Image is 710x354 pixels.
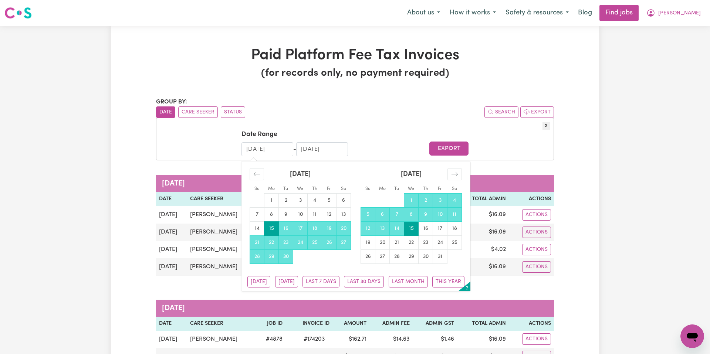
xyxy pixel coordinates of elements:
[509,317,554,331] th: Actions
[264,236,279,250] td: Selected. Monday, September 22, 2025
[250,208,264,222] td: Choose Sunday, September 7, 2025 as your check-in date. It’s available.
[509,192,554,206] th: Actions
[250,250,264,264] td: Selected. Sunday, September 28, 2025
[279,194,293,208] td: Choose Tuesday, September 2, 2025 as your check-in date. It’s available.
[390,236,404,250] td: Choose Tuesday, October 21, 2025 as your check-in date. It’s available.
[241,142,293,156] input: Start Date
[241,161,470,272] div: Calendar
[322,208,337,222] td: Choose Friday, September 12, 2025 as your check-in date. It’s available.
[404,250,419,264] td: Choose Wednesday, October 29, 2025 as your check-in date. It’s available.
[520,106,554,118] button: Export
[187,330,256,348] td: [PERSON_NAME]
[404,236,419,250] td: Choose Wednesday, October 22, 2025 as your check-in date. It’s available.
[599,5,639,21] a: Find jobs
[156,106,175,118] button: sort invoices by date
[379,187,386,191] small: Mo
[279,236,293,250] td: Selected. Tuesday, September 23, 2025
[375,236,390,250] td: Choose Monday, October 20, 2025 as your check-in date. It’s available.
[413,330,457,348] td: $ 1.46
[341,187,346,191] small: Sa
[447,222,462,236] td: Choose Saturday, October 18, 2025 as your check-in date. It’s available.
[457,317,509,331] th: Total Admin
[457,330,509,348] td: $ 16.09
[156,192,187,206] th: Date
[156,330,187,348] td: [DATE]
[312,187,317,191] small: Th
[361,222,375,236] td: Selected. Sunday, October 12, 2025
[4,4,32,21] a: Careseekers logo
[297,187,303,191] small: We
[187,241,256,258] td: [PERSON_NAME]
[401,171,422,178] strong: [DATE]
[457,224,509,241] td: $ 16.09
[522,333,551,345] button: Actions
[642,5,706,21] button: My Account
[574,5,596,21] a: Blog
[308,194,322,208] td: Choose Thursday, September 4, 2025 as your check-in date. It’s available.
[522,227,551,238] button: Actions
[241,130,277,139] label: Date Range
[413,317,457,331] th: Admin GST
[337,194,351,208] td: Choose Saturday, September 6, 2025 as your check-in date. It’s available.
[375,250,390,264] td: Choose Monday, October 27, 2025 as your check-in date. It’s available.
[250,168,264,180] div: Move backward to switch to the previous month.
[250,222,264,236] td: Choose Sunday, September 14, 2025 as your check-in date. It’s available.
[268,187,275,191] small: Mo
[466,286,469,291] span: ?
[337,222,351,236] td: Selected. Saturday, September 20, 2025
[365,187,371,191] small: Su
[156,47,554,64] h1: Paid Platform Fee Tax Invoices
[390,222,404,236] td: Selected. Tuesday, October 14, 2025
[542,122,550,130] button: X
[438,187,442,191] small: Fr
[375,208,390,222] td: Selected. Monday, October 6, 2025
[423,187,428,191] small: Th
[156,99,187,105] span: Group by:
[285,317,332,331] th: Invoice ID
[433,236,447,250] td: Choose Friday, October 24, 2025 as your check-in date. It’s available.
[275,276,298,287] button: [DATE]
[279,222,293,236] td: Selected. Tuesday, September 16, 2025
[658,9,701,17] span: [PERSON_NAME]
[156,206,187,224] td: [DATE]
[156,300,554,317] caption: [DATE]
[264,194,279,208] td: Choose Monday, September 1, 2025 as your check-in date. It’s available.
[264,208,279,222] td: Choose Monday, September 8, 2025 as your check-in date. It’s available.
[178,106,218,118] button: sort invoices by care seeker
[256,317,285,331] th: Job ID
[332,330,369,348] td: $ 162.71
[361,236,375,250] td: Choose Sunday, October 19, 2025 as your check-in date. It’s available.
[447,194,462,208] td: Selected. Saturday, October 4, 2025
[361,250,375,264] td: Choose Sunday, October 26, 2025 as your check-in date. It’s available.
[419,194,433,208] td: Selected. Thursday, October 2, 2025
[337,208,351,222] td: Choose Saturday, September 13, 2025 as your check-in date. It’s available.
[302,276,339,287] button: Last 7 Days
[457,206,509,224] td: $ 16.09
[433,194,447,208] td: Selected. Friday, October 3, 2025
[279,208,293,222] td: Choose Tuesday, September 9, 2025 as your check-in date. It’s available.
[293,222,308,236] td: Selected. Wednesday, September 17, 2025
[332,317,369,331] th: Amount
[447,208,462,222] td: Selected. Saturday, October 11, 2025
[322,222,337,236] td: Selected. Friday, September 19, 2025
[187,192,256,206] th: Care Seeker
[4,6,32,20] img: Careseekers logo
[308,222,322,236] td: Selected. Thursday, September 18, 2025
[156,175,554,192] caption: [DATE]
[680,324,704,348] iframe: Button to launch messaging window
[247,276,270,287] button: [DATE]
[293,208,308,222] td: Choose Wednesday, September 10, 2025 as your check-in date. It’s available.
[404,222,419,236] td: Selected as end date. Wednesday, October 15, 2025
[299,335,329,344] span: # 174203
[457,241,509,258] td: $ 4.02
[264,250,279,264] td: Selected. Monday, September 29, 2025
[322,236,337,250] td: Selected. Friday, September 26, 2025
[389,276,428,287] button: Last Month
[256,330,285,348] td: # 4878
[419,222,433,236] td: Choose Thursday, October 16, 2025 as your check-in date. It’s available.
[254,187,260,191] small: Su
[419,250,433,264] td: Choose Thursday, October 30, 2025 as your check-in date. It’s available.
[404,208,419,222] td: Selected. Wednesday, October 8, 2025
[394,187,399,191] small: Tu
[293,145,296,154] div: -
